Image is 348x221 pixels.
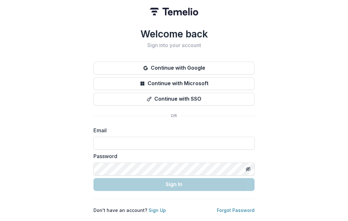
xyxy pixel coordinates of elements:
img: Temelio [150,8,198,15]
h2: Sign into your account [93,42,255,48]
button: Toggle password visibility [243,164,253,174]
a: Sign Up [149,207,166,213]
label: Email [93,126,251,134]
h1: Welcome back [93,28,255,40]
label: Password [93,152,251,160]
a: Forgot Password [217,207,255,213]
p: Don't have an account? [93,207,166,214]
button: Continue with Microsoft [93,77,255,90]
button: Continue with Google [93,62,255,75]
button: Sign In [93,178,255,191]
button: Continue with SSO [93,93,255,105]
